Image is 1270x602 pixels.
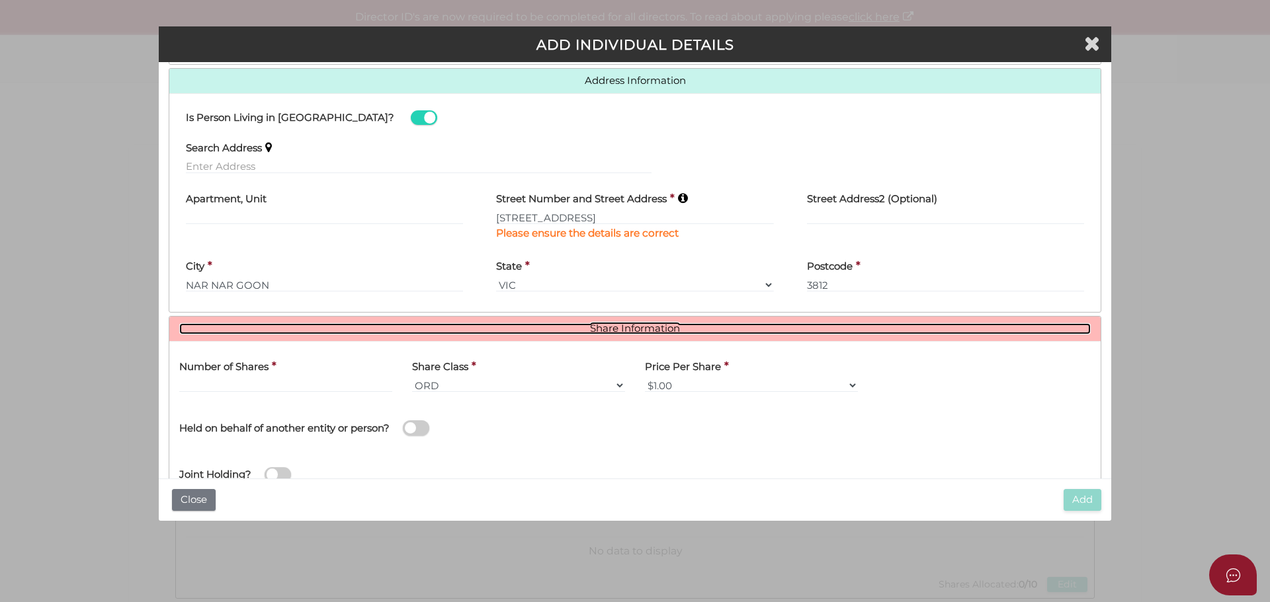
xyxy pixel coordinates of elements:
h4: State [496,261,522,272]
h4: Joint Holding? [179,469,251,480]
a: Share Information [179,323,1091,334]
b: Please ensure the details are correct [496,227,679,239]
button: Open asap [1209,554,1257,595]
h4: Number of Shares [179,361,269,373]
h4: Postcode [807,261,853,272]
h4: Held on behalf of another entity or person? [179,423,390,434]
input: Enter Australian Address [496,210,773,225]
h4: City [186,261,204,272]
h4: Price Per Share [645,361,721,373]
button: Add [1064,489,1101,511]
button: Close [172,489,216,511]
h4: Share Class [412,361,468,373]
